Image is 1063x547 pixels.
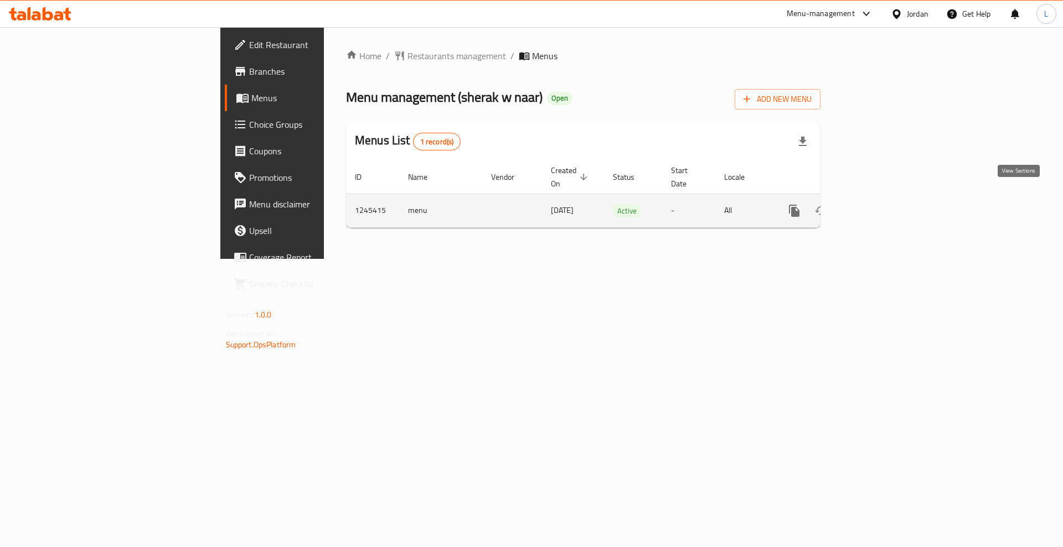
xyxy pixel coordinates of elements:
a: Restaurants management [394,49,506,62]
span: Branches [249,65,389,78]
div: Active [613,204,641,217]
a: Promotions [225,164,398,191]
span: Get support on: [226,326,277,341]
td: menu [399,194,482,227]
span: Status [613,170,649,184]
div: Open [547,92,572,105]
span: Coupons [249,144,389,158]
span: Menus [532,49,558,62]
span: Version: [226,308,253,322]
button: Add New Menu [735,89,821,110]
span: Add New Menu [744,92,812,106]
span: Vendor [491,170,529,184]
span: Start Date [671,164,702,190]
a: Menu disclaimer [225,191,398,217]
td: All [715,194,772,227]
a: Support.OpsPlatform [226,337,296,352]
a: Coverage Report [225,244,398,270]
span: Active [613,205,641,217]
span: L [1044,8,1048,20]
span: Open [547,93,572,103]
li: / [510,49,514,62]
button: more [781,197,808,224]
span: [DATE] [551,203,574,217]
span: Coverage Report [249,251,389,264]
div: Total records count [413,133,461,150]
td: - [662,194,715,227]
span: Upsell [249,224,389,237]
a: Edit Restaurant [225,32,398,58]
span: Choice Groups [249,118,389,131]
span: Menus [251,91,389,105]
div: Jordan [907,8,928,20]
span: Created On [551,164,591,190]
a: Choice Groups [225,111,398,138]
span: Restaurants management [407,49,506,62]
table: enhanced table [346,160,896,228]
a: Branches [225,58,398,85]
div: Export file [789,128,816,155]
span: Menu disclaimer [249,197,389,211]
span: Promotions [249,171,389,184]
th: Actions [772,160,896,194]
span: 1 record(s) [414,137,461,147]
span: Edit Restaurant [249,38,389,51]
a: Coupons [225,138,398,164]
span: 1.0.0 [255,308,272,322]
span: ID [355,170,376,184]
a: Upsell [225,217,398,244]
span: Menu management ( sherak w naar ) [346,85,543,110]
nav: breadcrumb [346,49,821,62]
a: Grocery Checklist [225,270,398,297]
button: Change Status [808,197,834,224]
span: Locale [724,170,759,184]
a: Menus [225,85,398,111]
span: Grocery Checklist [249,277,389,290]
h2: Menus List [355,132,461,150]
span: Name [408,170,442,184]
div: Menu-management [787,7,855,20]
